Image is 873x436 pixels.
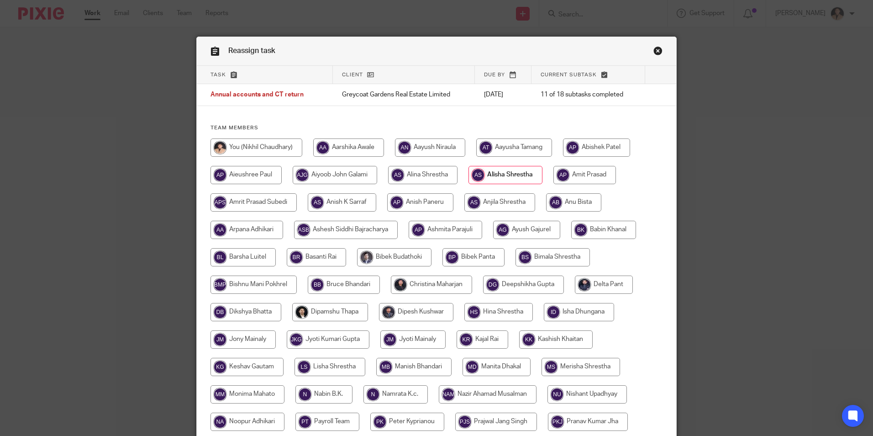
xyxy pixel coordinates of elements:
a: Close this dialog window [653,46,663,58]
span: Client [342,72,363,77]
span: Current subtask [541,72,597,77]
td: 11 of 18 subtasks completed [531,84,645,106]
span: Reassign task [228,47,275,54]
p: [DATE] [484,90,522,99]
h4: Team members [210,124,663,132]
p: Greycoat Gardens Real Estate Limited [342,90,466,99]
span: Due by [484,72,505,77]
span: Task [210,72,226,77]
span: Annual accounts and CT return [210,92,304,98]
